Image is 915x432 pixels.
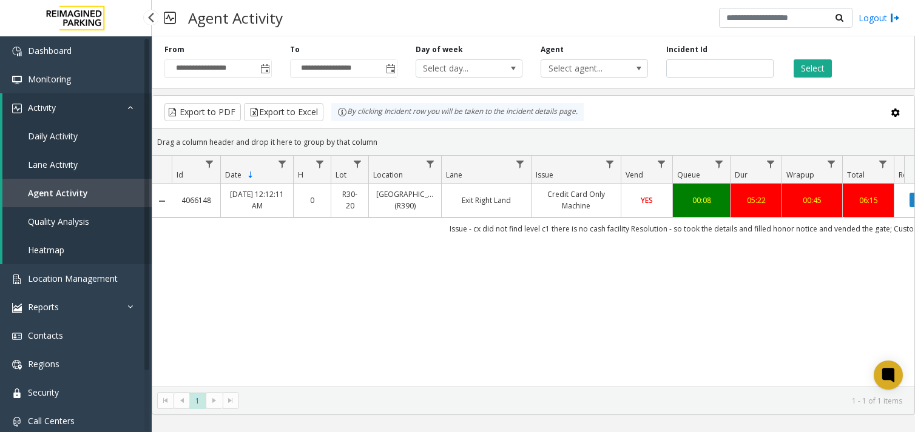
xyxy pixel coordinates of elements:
img: 'icon' [12,104,22,113]
a: Credit Card Only Machine [539,188,613,211]
a: Date Filter Menu [274,156,291,172]
h3: Agent Activity [182,3,289,33]
a: Total Filter Menu [875,156,891,172]
a: [DATE] 12:12:11 AM [228,188,286,211]
a: [GEOGRAPHIC_DATA] (R390) [376,188,434,211]
div: Drag a column header and drop it here to group by that column [152,131,914,153]
span: Security [28,387,59,398]
a: 0 [301,194,323,206]
span: Toggle popup [383,60,397,77]
a: Lane Filter Menu [512,156,528,172]
a: YES [629,194,665,206]
span: Daily Activity [28,130,78,142]
span: Monitoring [28,73,71,85]
a: Collapse Details [152,196,172,206]
a: R30-20 [339,188,361,211]
label: To [290,44,300,55]
img: 'icon' [12,47,22,56]
span: Id [177,170,183,180]
a: Id Filter Menu [201,156,218,172]
img: pageIcon [164,3,176,33]
a: 05:22 [738,194,774,206]
a: Issue Filter Menu [602,156,618,172]
button: Select [794,59,832,78]
img: 'icon' [12,417,22,427]
span: Call Centers [28,415,75,427]
span: Toggle popup [258,60,271,77]
span: Issue [536,170,553,180]
span: YES [641,195,653,205]
a: 00:08 [680,194,723,206]
span: Vend [626,170,643,180]
a: 4066148 [179,194,213,206]
a: Location Filter Menu [422,156,439,172]
a: Logout [859,12,900,24]
button: Export to Excel [244,103,323,121]
img: 'icon' [12,75,22,85]
a: Queue Filter Menu [711,156,728,172]
a: Activity [2,93,152,122]
span: Activity [28,102,56,113]
a: Lane Activity [2,150,152,179]
label: Agent [541,44,564,55]
span: Lane Activity [28,159,78,170]
a: Vend Filter Menu [653,156,670,172]
span: H [298,170,303,180]
div: Data table [152,156,914,387]
span: Reports [28,301,59,313]
a: 00:45 [789,194,835,206]
button: Export to PDF [164,103,241,121]
span: Contacts [28,330,63,341]
span: Wrapup [786,170,814,180]
span: Dur [735,170,748,180]
span: Agent Activity [28,187,88,199]
span: Date [225,170,241,180]
img: 'icon' [12,360,22,370]
span: Sortable [246,170,255,180]
span: Dashboard [28,45,72,56]
a: 06:15 [850,194,886,206]
span: Location [373,170,403,180]
span: Location Management [28,273,118,284]
label: Day of week [416,44,463,55]
img: infoIcon.svg [337,107,347,117]
span: Rec. [899,170,913,180]
a: Quality Analysis [2,207,152,236]
span: Heatmap [28,244,64,256]
span: Select agent... [541,60,626,77]
a: Agent Activity [2,179,152,207]
span: Select day... [416,60,501,77]
a: Exit Right Land [449,194,524,206]
a: H Filter Menu [312,156,328,172]
label: From [164,44,184,55]
img: 'icon' [12,303,22,313]
div: By clicking Incident row you will be taken to the incident details page. [331,103,584,121]
a: Wrapup Filter Menu [823,156,840,172]
span: Queue [677,170,700,180]
span: Lane [446,170,462,180]
span: Quality Analysis [28,216,89,227]
a: Heatmap [2,236,152,264]
a: Lot Filter Menu [349,156,366,172]
label: Incident Id [666,44,707,55]
kendo-pager-info: 1 - 1 of 1 items [246,396,902,406]
span: Page 1 [189,393,206,409]
span: Total [847,170,865,180]
span: Regions [28,358,59,370]
a: Daily Activity [2,122,152,150]
span: Lot [336,170,346,180]
img: logout [890,12,900,24]
img: 'icon' [12,274,22,284]
img: 'icon' [12,388,22,398]
a: Dur Filter Menu [763,156,779,172]
img: 'icon' [12,331,22,341]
